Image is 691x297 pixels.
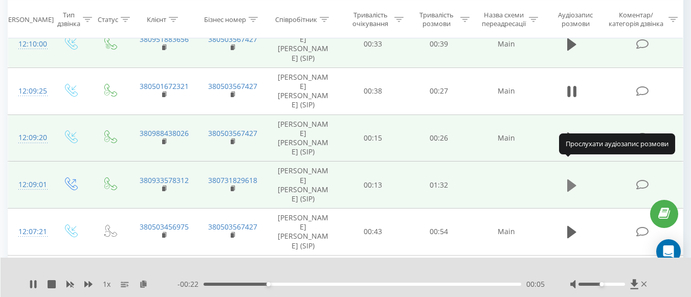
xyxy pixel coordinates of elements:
[340,67,406,115] td: 00:38
[140,175,189,185] a: 380933578312
[177,279,204,289] span: - 00:22
[406,115,472,162] td: 00:26
[18,175,40,195] div: 12:09:01
[550,11,601,28] div: Аудіозапис розмови
[18,222,40,242] div: 12:07:21
[98,15,118,24] div: Статус
[481,11,526,28] div: Назва схеми переадресації
[406,209,472,256] td: 00:54
[526,279,545,289] span: 00:05
[472,115,541,162] td: Main
[57,11,80,28] div: Тип дзвінка
[266,209,340,256] td: [PERSON_NAME] [PERSON_NAME] (SIP)
[266,115,340,162] td: [PERSON_NAME] [PERSON_NAME] (SIP)
[18,128,40,148] div: 12:09:20
[559,133,675,154] div: Прослухати аудіозапис розмови
[406,21,472,68] td: 00:39
[103,279,110,289] span: 1 x
[147,15,166,24] div: Клієнт
[599,282,604,286] div: Accessibility label
[140,81,189,91] a: 380501672321
[656,239,681,264] div: Open Intercom Messenger
[406,162,472,209] td: 01:32
[140,34,189,44] a: 380951883656
[208,128,257,138] a: 380503567427
[140,222,189,232] a: 380503456975
[275,15,317,24] div: Співробітник
[340,21,406,68] td: 00:33
[415,11,458,28] div: Тривалість розмови
[266,21,340,68] td: [PERSON_NAME] [PERSON_NAME] (SIP)
[472,209,541,256] td: Main
[208,34,257,44] a: 380503567427
[266,162,340,209] td: [PERSON_NAME] [PERSON_NAME] (SIP)
[2,15,54,24] div: [PERSON_NAME]
[340,209,406,256] td: 00:43
[340,115,406,162] td: 00:15
[208,81,257,91] a: 380503567427
[606,11,666,28] div: Коментар/категорія дзвінка
[18,81,40,101] div: 12:09:25
[349,11,392,28] div: Тривалість очікування
[204,15,246,24] div: Бізнес номер
[140,128,189,138] a: 380988438026
[472,21,541,68] td: Main
[208,222,257,232] a: 380503567427
[208,175,257,185] a: 380731829618
[340,162,406,209] td: 00:13
[266,67,340,115] td: [PERSON_NAME] [PERSON_NAME] (SIP)
[266,282,271,286] div: Accessibility label
[406,67,472,115] td: 00:27
[472,67,541,115] td: Main
[18,34,40,54] div: 12:10:00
